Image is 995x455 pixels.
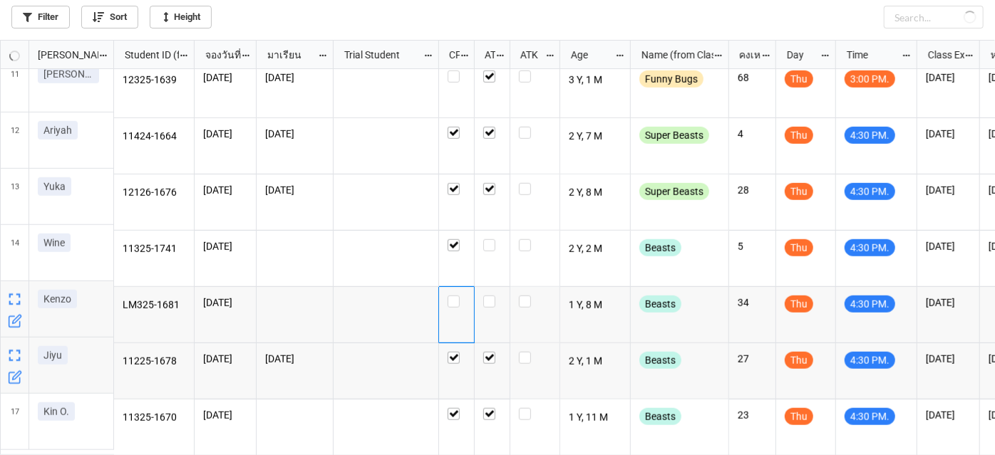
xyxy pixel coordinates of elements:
div: 4:30 PM. [845,352,895,369]
p: 68 [738,70,767,85]
div: Thu [785,70,813,88]
div: 4:30 PM. [845,183,895,200]
a: Sort [81,6,138,28]
p: 2 Y, 8 M [569,183,622,203]
div: 4:30 PM. [845,239,895,256]
p: 23 [738,408,767,422]
p: [DATE] [203,183,247,197]
div: Thu [785,239,813,256]
div: Super Beasts [639,183,709,200]
div: จองวันที่ [197,47,242,63]
div: Beasts [639,239,681,256]
div: Trial Student [336,47,423,63]
div: Thu [785,296,813,313]
p: 34 [738,296,767,310]
div: มาเรียน [259,47,318,63]
p: [DATE] [203,408,247,422]
div: Super Beasts [639,127,709,144]
span: 12 [11,113,19,168]
p: [PERSON_NAME] [43,67,93,81]
div: 4:30 PM. [845,296,895,313]
p: [DATE] [926,127,971,141]
div: 4:30 PM. [845,408,895,425]
div: Student ID (from [PERSON_NAME] Name) [116,47,179,63]
div: Thu [785,408,813,425]
div: Time [838,47,902,63]
span: 14 [11,225,19,281]
p: [DATE] [265,183,324,197]
p: 11325-1741 [123,239,186,259]
p: 1 Y, 11 M [569,408,622,428]
p: 27 [738,352,767,366]
p: LM325-1681 [123,296,186,315]
p: [DATE] [203,70,247,85]
div: 3:00 PM. [845,70,895,88]
p: Jiyu [43,348,62,362]
p: 28 [738,183,767,197]
div: Beasts [639,296,681,313]
div: Class Expiration [919,47,965,63]
div: Thu [785,352,813,369]
span: 11 [11,56,19,112]
div: ATT [476,47,496,63]
span: 17 [11,394,19,449]
p: Yuka [43,179,66,194]
p: 2 Y, 2 M [569,239,622,259]
p: 11325-1670 [123,408,186,428]
div: คงเหลือ (from Nick Name) [731,47,761,63]
p: [DATE] [926,408,971,422]
p: [DATE] [265,127,324,141]
div: Thu [785,183,813,200]
p: Kin O. [43,404,69,419]
p: 11424-1664 [123,127,186,147]
a: Filter [11,6,70,28]
div: Name (from Class) [633,47,713,63]
p: [DATE] [926,296,971,310]
p: [DATE] [926,183,971,197]
div: Day [778,47,821,63]
p: [DATE] [926,352,971,366]
p: Kenzo [43,292,71,306]
div: 4:30 PM. [845,127,895,144]
div: grid [1,41,114,69]
div: [PERSON_NAME] Name [29,47,98,63]
div: Beasts [639,408,681,425]
a: Height [150,6,212,28]
p: [DATE] [926,239,971,253]
p: 2 Y, 1 M [569,352,622,372]
p: [DATE] [203,239,247,253]
p: [DATE] [203,352,247,366]
p: Ariyah [43,123,72,137]
span: 13 [11,169,19,224]
p: 2 Y, 7 M [569,127,622,147]
p: [DATE] [926,70,971,85]
input: Search... [884,6,984,28]
p: 3 Y, 1 M [569,70,622,90]
p: 12126-1676 [123,183,186,203]
div: ATK [512,47,545,63]
p: [DATE] [203,296,247,310]
p: [DATE] [265,70,324,85]
div: Beasts [639,352,681,369]
p: [DATE] [265,352,324,366]
p: 12325-1639 [123,70,186,90]
div: CF [440,47,460,63]
p: 4 [738,127,767,141]
div: Age [562,47,615,63]
p: 11225-1678 [123,352,186,372]
div: Funny Bugs [639,70,703,88]
p: [DATE] [203,127,247,141]
p: 1 Y, 8 M [569,296,622,315]
p: 5 [738,239,767,253]
p: Wine [43,236,65,250]
div: Thu [785,127,813,144]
